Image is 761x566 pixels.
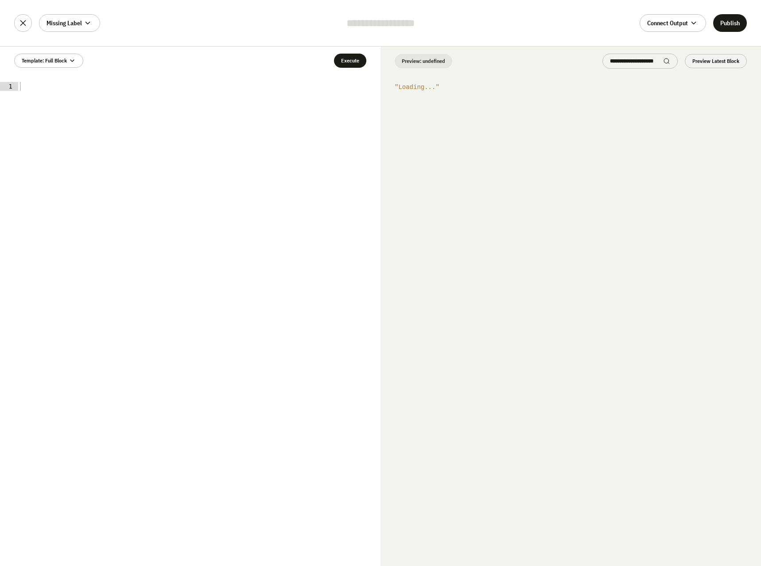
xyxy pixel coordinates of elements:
button: Connect Output [640,14,706,32]
span: Missing Label [47,19,82,27]
button: Preview Latest Block [685,54,747,68]
button: Missing Label [39,14,100,32]
span: Connect Output [647,19,688,27]
button: Execute [334,54,366,68]
span: Template: Full Block [22,57,67,64]
button: Publish [713,14,747,32]
span: " Loading... " [395,84,439,91]
button: Template: Full Block [14,54,83,68]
